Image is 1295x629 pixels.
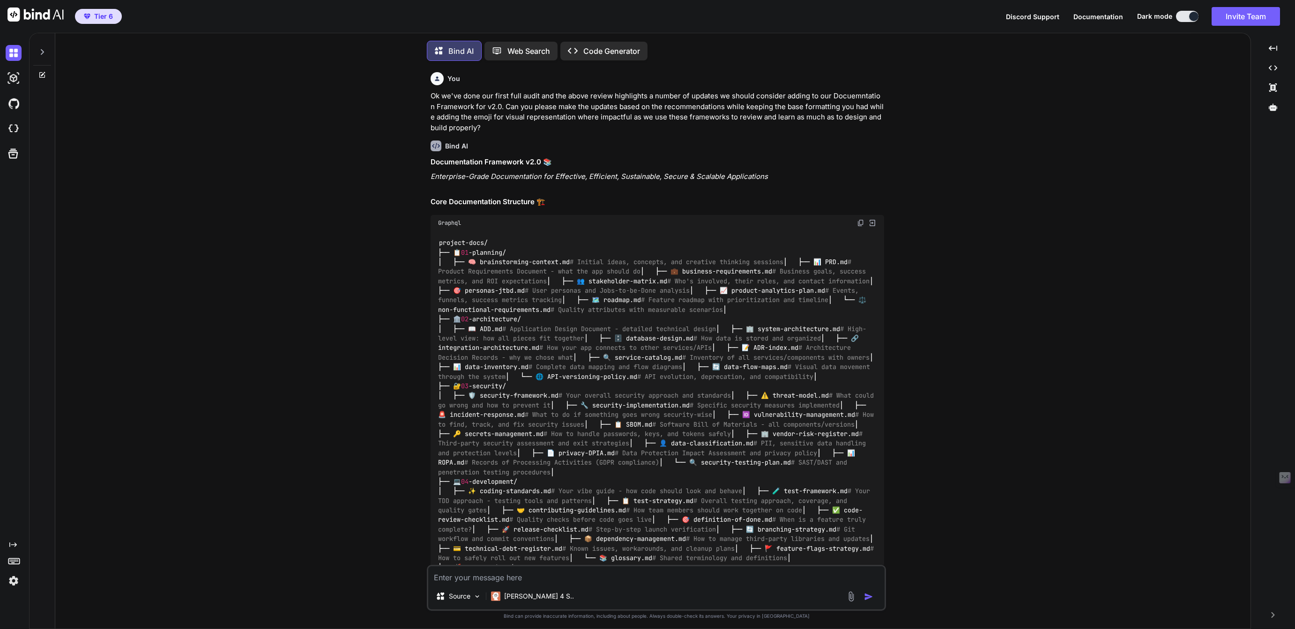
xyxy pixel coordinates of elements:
[438,429,866,447] span: # Third-party security assessment and exit strategies
[447,74,460,83] h6: You
[1073,12,1123,22] button: Documentation
[461,477,469,486] span: 04
[652,554,787,562] span: # Shared terminology and definitions
[1006,13,1059,21] span: Discord Support
[551,487,742,496] span: # Your vibe guide - how code should look and behave
[438,496,851,514] span: # Overall testing approach, coverage, and quality gates
[94,12,113,21] span: Tier 6
[445,141,468,151] h6: Bind AI
[464,458,659,466] span: # Records of Processing Activities (GDPR compliance)
[449,592,470,601] p: Source
[6,96,22,111] img: githubDark
[682,353,870,362] span: # Inventory of all services/components with owners
[438,544,878,562] span: # How to safely roll out new features
[509,516,652,524] span: # Quality checks before code goes live
[431,197,884,207] h2: Core Documentation Structure 🏗️
[438,458,851,476] span: # SAST/DAST and penetration testing procedures
[438,286,863,304] span: # Events, funnels, success metrics tracking
[461,315,469,324] span: 02
[438,363,874,381] span: # Visual data movement through the system
[461,248,469,257] span: 01
[491,592,500,601] img: Claude 4 Sonnet
[84,14,90,19] img: premium
[588,525,716,533] span: # Step-by-step launch verification
[846,591,856,602] img: attachment
[641,296,828,304] span: # Feature roadmap with prioritization and timeline
[558,392,731,400] span: # Your overall security approach and standards
[431,157,884,168] h1: Documentation Framework v2.0 📚
[1073,13,1123,21] span: Documentation
[502,325,716,333] span: # Application Design Document - detailed technical design
[583,45,640,57] p: Code Generator
[6,45,22,61] img: darkChat
[431,91,884,133] p: Ok we've done our first full audit and the above review highlights a number of updates we should ...
[570,258,783,266] span: # Initial ideas, concepts, and creative thinking sessions
[438,516,870,533] span: # When is a feature truly complete?
[504,592,574,601] p: [PERSON_NAME] 4 S..
[637,372,813,381] span: # API evolution, deprecation, and compatibility
[448,45,474,57] p: Bind AI
[438,219,461,227] span: Graphql
[1006,12,1059,22] button: Discord Support
[473,592,481,600] img: Pick Models
[6,573,22,589] img: settings
[438,325,866,342] span: # High-level view: how all pieces fit together
[525,411,712,419] span: # What to do if something goes wrong security-wise
[626,506,802,514] span: # How team members should work together on code
[868,219,877,227] img: Open in Browser
[1137,12,1172,21] span: Dark mode
[615,449,817,457] span: # Data Protection Impact Assessment and privacy policy
[6,70,22,86] img: darkAi-studio
[507,45,550,57] p: Web Search
[438,258,855,275] span: # Product Requirements Document - what the app should do
[652,420,855,429] span: # Software Bill of Materials - all components/versions
[461,382,469,390] span: 03
[438,525,859,543] span: # Git workflow and commit conventions
[690,401,840,409] span: # Specific security measures implemented
[667,277,870,285] span: # Who's involved, their roles, and contact information
[525,286,690,295] span: # User personas and Jobs-to-be-Done analysis
[528,363,682,371] span: # Complete data mapping and flow diagrams
[431,172,768,181] em: Enterprise-Grade Documentation for Effective, Efficient, Sustainable, Secure & Scalable Applications
[551,305,723,314] span: # Quality attributes with measurable scenarios
[75,9,122,24] button: premiumTier 6
[693,334,821,342] span: # How data is stored and organized
[7,7,64,22] img: Bind AI
[427,613,886,620] p: Bind can provide inaccurate information, including about people. Always double-check its answers....
[686,535,870,543] span: # How to manage third-party libraries and updates
[438,411,878,429] span: # How to find, track, and fix security issues
[6,121,22,137] img: cloudideIcon
[539,344,712,352] span: # How your app connects to other services/APIs
[543,429,731,438] span: # How to handle passwords, keys, and tokens safely
[1212,7,1280,26] button: Invite Team
[857,219,864,227] img: copy
[562,544,735,553] span: # Known issues, workarounds, and cleanup plans
[864,592,873,601] img: icon
[461,563,469,572] span: 05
